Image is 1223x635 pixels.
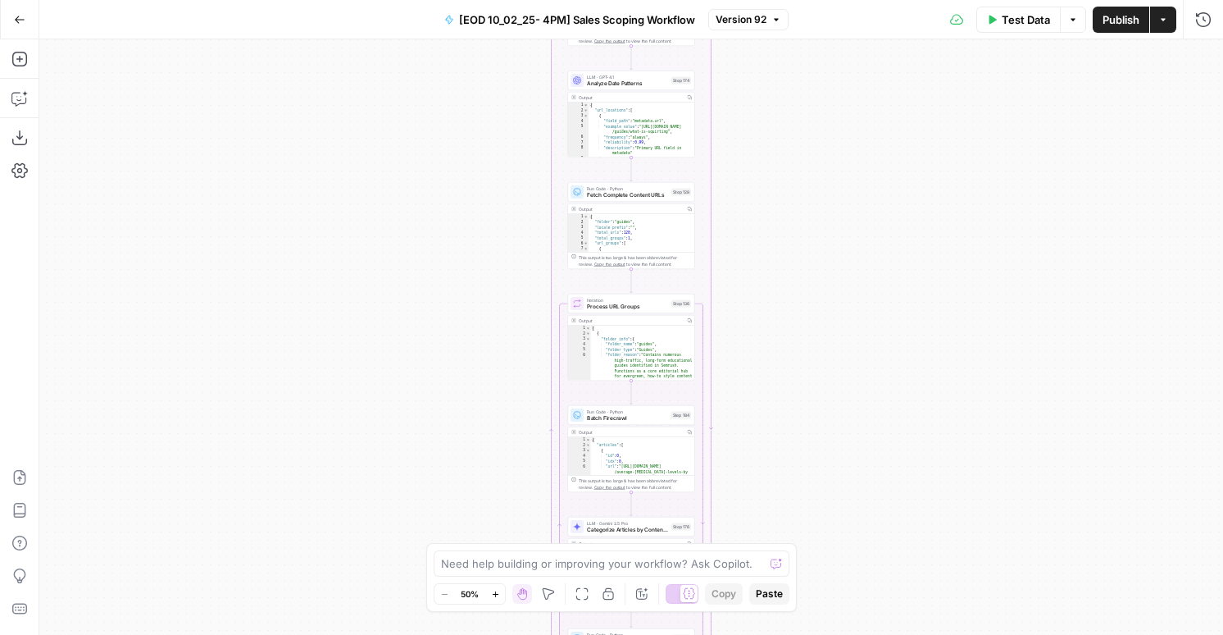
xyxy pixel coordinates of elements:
div: Output [579,206,682,212]
div: This output is too large & has been abbreviated for review. to view the full content. [579,477,691,491]
span: Toggle code folding, rows 2 through 31 [584,108,589,114]
div: 3 [568,336,591,342]
span: Analyze Date Patterns [587,80,668,88]
span: Toggle code folding, rows 2 through 1630 [586,331,591,337]
div: Step 136 [671,300,691,308]
g: Edge from step_176 to step_175 [630,604,633,628]
span: Test Data [1002,11,1050,28]
div: 5 [568,235,589,241]
div: 6 [568,241,589,247]
div: 3 [568,225,589,231]
div: IterationProcess URL GroupsStep 136Output[ { "folder_info":{ "folder_name":"guides", "folder_type... [568,294,695,381]
div: 4 [568,454,591,459]
span: Iteration [587,297,668,304]
span: Categorize Articles by Content Type [587,526,668,534]
span: Process URL Groups [587,303,668,311]
span: Toggle code folding, rows 7 through 108 [584,246,589,252]
span: 50% [461,587,479,601]
div: 4 [568,119,589,125]
div: 1 [568,214,589,220]
g: Edge from step_186 to step_174 [630,46,633,70]
div: LLM · GPT-4.1Analyze Date PatternsStep 174Output{ "url_locations":[ { "field_path":"metadata.url"... [568,71,695,158]
div: 5 [568,459,591,464]
div: 6 [568,464,591,481]
span: Run Code · Python [587,185,668,192]
button: [EOD 10_02_25- 4PM] Sales Scoping Workflow [434,7,705,33]
div: 1 [568,437,591,443]
span: Copy the output [594,262,625,267]
span: Copy [712,587,736,601]
button: Paste [749,583,789,605]
span: Run Code · Python [587,409,668,415]
div: 4 [568,342,591,348]
span: Publish [1103,11,1139,28]
div: 7 [568,140,589,146]
div: 2 [568,443,591,449]
div: Output [579,94,682,101]
g: Edge from step_174 to step_128 [630,158,633,181]
span: Copy the output [594,39,625,43]
div: 1 [568,326,591,331]
div: 3 [568,448,591,454]
span: Toggle code folding, rows 2 through 1362 [586,443,591,449]
span: Version 92 [716,12,766,27]
span: Toggle code folding, rows 3 through 16 [586,448,591,454]
span: [EOD 10_02_25- 4PM] Sales Scoping Workflow [459,11,695,28]
span: Toggle code folding, rows 1 through 110 [584,214,589,220]
div: Step 128 [671,189,691,196]
button: Copy [705,583,743,605]
div: Output [579,541,682,547]
span: LLM · Gemini 2.5 Pro [587,520,668,527]
div: This output is too large & has been abbreviated for review. to view the full content. [579,254,691,267]
button: Test Data [976,7,1060,33]
span: Fetch Complete Content URLs [587,191,668,199]
g: Edge from step_184 to step_176 [630,492,633,516]
div: 6 [568,135,589,140]
div: 6 [568,353,591,385]
div: Output [579,429,682,436]
span: Batch Firecrawl [587,414,668,423]
span: Paste [756,587,783,601]
button: Version 92 [708,9,789,30]
button: Publish [1093,7,1149,33]
span: Toggle code folding, rows 3 through 9 [584,113,589,119]
div: LLM · Gemini 2.5 ProCategorize Articles by Content TypeStep 176Output[ { "idx":0, "category":"inf... [568,517,695,604]
div: 3 [568,113,589,119]
g: Edge from step_128 to step_136 [630,269,633,293]
div: 8 [568,145,589,156]
div: Run Code · PythonFetch Complete Content URLsStep 128Output{ "folder":"guides", "locale_prefix":""... [568,182,695,269]
div: 5 [568,347,591,353]
span: Toggle code folding, rows 6 through 109 [584,241,589,247]
div: 2 [568,220,589,226]
span: Toggle code folding, rows 1 through 1363 [586,437,591,443]
span: Toggle code folding, rows 1 through 300 [584,103,589,108]
div: Output [579,317,682,324]
div: 1 [568,103,589,108]
span: Toggle code folding, rows 1 through 1631 [586,326,591,331]
span: Toggle code folding, rows 3 through 18 [586,336,591,342]
div: 7 [568,246,589,252]
div: 9 [568,156,589,162]
div: Run Code · PythonBatch FirecrawlStep 184Output{ "articles":[ { "id":0, "idx":0, "url":"[URL][DOMA... [568,405,695,492]
div: Step 184 [671,412,692,419]
div: Step 174 [671,77,691,85]
span: Copy the output [594,485,625,490]
g: Edge from step_136 to step_184 [630,381,633,404]
div: 2 [568,331,591,337]
div: 2 [568,108,589,114]
div: Step 176 [671,523,691,531]
span: LLM · GPT-4.1 [587,74,668,80]
div: 4 [568,231,589,236]
div: 5 [568,124,589,135]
